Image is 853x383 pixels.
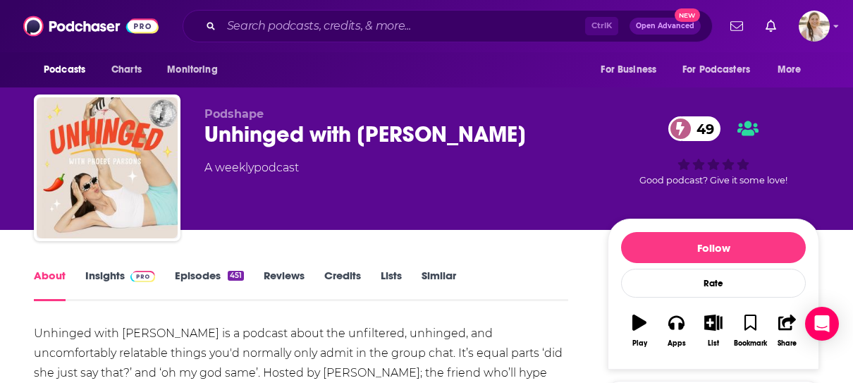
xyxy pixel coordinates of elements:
[183,10,713,42] div: Search podcasts, credits, & more...
[102,56,150,83] a: Charts
[621,269,806,298] div: Rate
[204,107,264,121] span: Podshape
[111,60,142,80] span: Charts
[778,60,802,80] span: More
[760,14,782,38] a: Show notifications dropdown
[167,60,217,80] span: Monitoring
[799,11,830,42] span: Logged in as acquavie
[769,305,806,356] button: Share
[799,11,830,42] button: Show profile menu
[673,56,771,83] button: open menu
[23,13,159,39] img: Podchaser - Follow, Share and Rate Podcasts
[675,8,700,22] span: New
[264,269,305,301] a: Reviews
[630,18,701,35] button: Open AdvancedNew
[682,116,721,141] span: 49
[799,11,830,42] img: User Profile
[682,60,750,80] span: For Podcasters
[608,107,819,195] div: 49Good podcast? Give it some love!
[422,269,456,301] a: Similar
[228,271,244,281] div: 451
[732,305,768,356] button: Bookmark
[324,269,361,301] a: Credits
[130,271,155,282] img: Podchaser Pro
[668,116,721,141] a: 49
[221,15,585,37] input: Search podcasts, credits, & more...
[175,269,244,301] a: Episodes451
[658,305,694,356] button: Apps
[621,232,806,263] button: Follow
[639,175,787,186] span: Good podcast? Give it some love!
[34,56,104,83] button: open menu
[621,305,658,356] button: Play
[734,339,767,348] div: Bookmark
[591,56,674,83] button: open menu
[768,56,819,83] button: open menu
[157,56,235,83] button: open menu
[668,339,686,348] div: Apps
[695,305,732,356] button: List
[725,14,749,38] a: Show notifications dropdown
[636,23,694,30] span: Open Advanced
[805,307,839,341] div: Open Intercom Messenger
[708,339,719,348] div: List
[632,339,647,348] div: Play
[204,159,299,176] div: A weekly podcast
[585,17,618,35] span: Ctrl K
[37,97,178,238] img: Unhinged with Phoebe Parsons
[44,60,85,80] span: Podcasts
[778,339,797,348] div: Share
[34,269,66,301] a: About
[381,269,402,301] a: Lists
[601,60,656,80] span: For Business
[85,269,155,301] a: InsightsPodchaser Pro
